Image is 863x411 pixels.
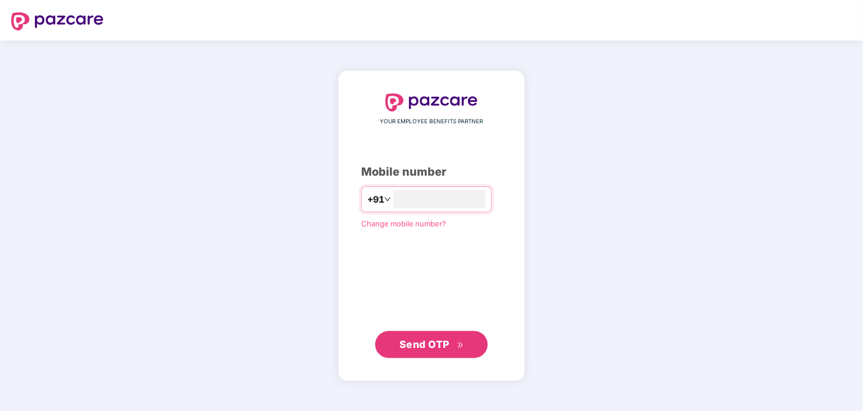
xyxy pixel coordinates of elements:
[457,342,464,349] span: double-right
[380,117,483,126] span: YOUR EMPLOYEE BENEFITS PARTNER
[361,219,446,228] a: Change mobile number?
[385,93,478,111] img: logo
[361,163,502,181] div: Mobile number
[399,338,450,350] span: Send OTP
[11,12,104,30] img: logo
[375,331,488,358] button: Send OTPdouble-right
[367,193,384,207] span: +91
[384,196,391,203] span: down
